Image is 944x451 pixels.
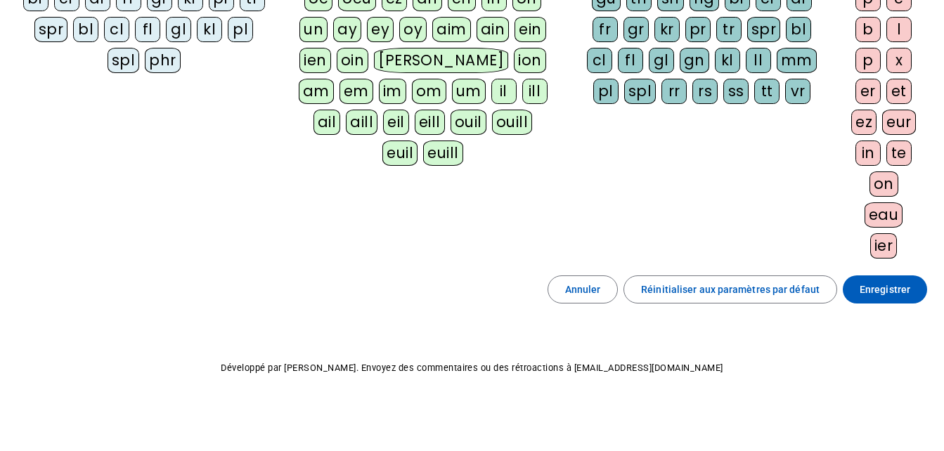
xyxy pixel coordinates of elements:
div: rs [692,79,718,104]
div: ill [522,79,548,104]
div: bl [73,17,98,42]
div: am [299,79,334,104]
div: im [379,79,406,104]
div: aim [432,17,471,42]
div: il [491,79,517,104]
div: gl [166,17,191,42]
div: aill [346,110,377,135]
div: ll [746,48,771,73]
div: ey [367,17,394,42]
div: om [412,79,446,104]
div: ouill [492,110,532,135]
button: Réinitialiser aux paramètres par défaut [623,275,837,303]
div: in [855,140,881,166]
div: pl [228,17,253,42]
button: Annuler [548,275,619,303]
div: spl [108,48,140,73]
div: pl [593,79,619,104]
div: rr [661,79,687,104]
div: bl [786,17,811,42]
span: Annuler [565,281,601,298]
div: p [855,48,881,73]
div: ier [870,233,898,259]
div: te [886,140,912,166]
div: euill [423,140,463,166]
div: fl [618,48,643,73]
div: vr [785,79,810,104]
div: b [855,17,881,42]
span: Enregistrer [860,281,910,298]
div: oy [399,17,427,42]
div: spr [34,17,68,42]
div: kl [197,17,222,42]
div: spr [747,17,781,42]
div: gl [649,48,674,73]
div: mm [777,48,817,73]
div: ouil [451,110,486,135]
p: Développé par [PERSON_NAME]. Envoyez des commentaires ou des rétroactions à [EMAIL_ADDRESS][DOMAI... [11,360,933,377]
div: ien [299,48,331,73]
div: eil [383,110,409,135]
div: gn [680,48,709,73]
div: fr [593,17,618,42]
div: spl [624,79,657,104]
div: fl [135,17,160,42]
span: Réinitialiser aux paramètres par défaut [641,281,820,298]
div: kr [654,17,680,42]
div: eill [415,110,445,135]
div: eur [882,110,916,135]
div: ain [477,17,510,42]
div: er [855,79,881,104]
div: tt [754,79,780,104]
div: ss [723,79,749,104]
div: eau [865,202,903,228]
div: euil [382,140,418,166]
div: [PERSON_NAME] [374,48,508,73]
div: kl [715,48,740,73]
div: x [886,48,912,73]
div: ez [851,110,877,135]
div: phr [145,48,181,73]
div: ein [515,17,546,42]
div: cl [104,17,129,42]
div: ail [313,110,341,135]
div: un [299,17,328,42]
div: cl [587,48,612,73]
div: um [452,79,486,104]
div: et [886,79,912,104]
div: pr [685,17,711,42]
div: ion [514,48,546,73]
div: em [340,79,373,104]
div: gr [623,17,649,42]
div: ay [333,17,361,42]
div: l [886,17,912,42]
div: tr [716,17,742,42]
button: Enregistrer [843,275,927,303]
div: oin [337,48,369,73]
div: on [869,171,898,197]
